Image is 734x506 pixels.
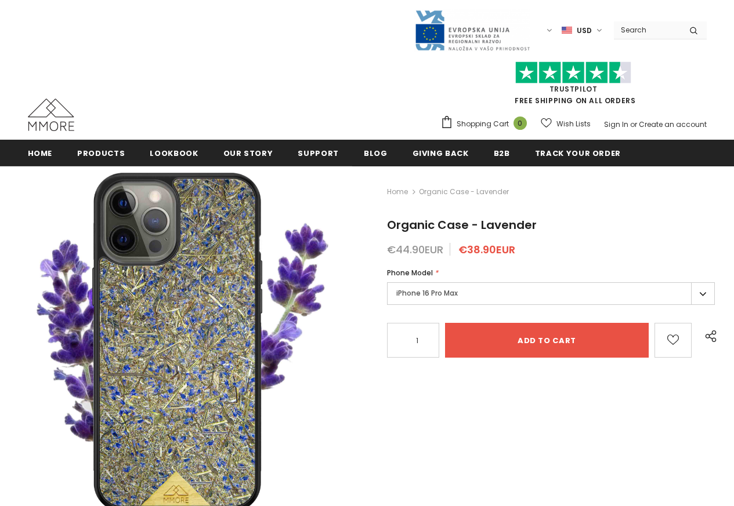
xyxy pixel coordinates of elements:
span: Wish Lists [556,118,591,130]
a: Giving back [413,140,469,166]
a: Blog [364,140,388,166]
a: support [298,140,339,166]
span: Organic Case - Lavender [419,185,509,199]
a: Wish Lists [541,114,591,134]
span: support [298,148,339,159]
span: FREE SHIPPING ON ALL ORDERS [440,67,707,105]
a: Shopping Cart 0 [440,115,533,133]
span: USD [577,25,592,37]
span: B2B [494,148,510,159]
span: Shopping Cart [457,118,509,130]
img: Javni Razpis [414,9,530,52]
a: Home [28,140,53,166]
span: Blog [364,148,388,159]
span: Products [77,148,125,159]
img: Trust Pilot Stars [515,61,631,84]
input: Search Site [614,21,681,38]
input: Add to cart [445,323,649,358]
a: Sign In [604,119,628,129]
a: B2B [494,140,510,166]
a: Our Story [223,140,273,166]
span: Giving back [413,148,469,159]
img: MMORE Cases [28,99,74,131]
span: €38.90EUR [458,242,515,257]
a: Trustpilot [549,84,598,94]
a: Home [387,185,408,199]
span: Phone Model [387,268,433,278]
a: Lookbook [150,140,198,166]
span: 0 [514,117,527,130]
a: Products [77,140,125,166]
a: Track your order [535,140,621,166]
a: Javni Razpis [414,25,530,35]
img: USD [562,26,572,35]
span: Lookbook [150,148,198,159]
a: Create an account [639,119,707,129]
span: Track your order [535,148,621,159]
label: iPhone 16 Pro Max [387,282,715,305]
span: Our Story [223,148,273,159]
span: Home [28,148,53,159]
span: €44.90EUR [387,242,443,257]
span: Organic Case - Lavender [387,217,537,233]
span: or [630,119,637,129]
